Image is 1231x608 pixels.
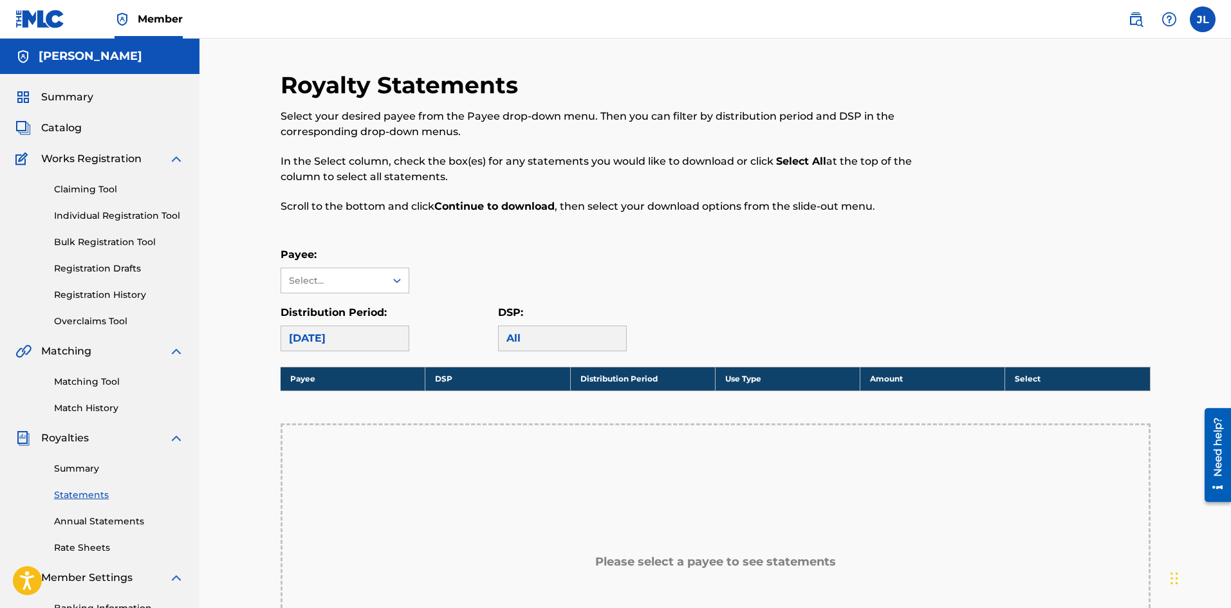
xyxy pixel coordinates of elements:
[15,89,93,105] a: SummarySummary
[15,151,32,167] img: Works Registration
[41,89,93,105] span: Summary
[860,367,1005,391] th: Amount
[595,555,836,569] h5: Please select a payee to see statements
[776,155,826,167] strong: Select All
[289,274,376,288] div: Select...
[281,199,950,214] p: Scroll to the bottom and click , then select your download options from the slide-out menu.
[169,430,184,446] img: expand
[41,151,142,167] span: Works Registration
[281,248,317,261] label: Payee:
[54,209,184,223] a: Individual Registration Tool
[281,71,524,100] h2: Royalty Statements
[425,367,570,391] th: DSP
[54,183,184,196] a: Claiming Tool
[54,235,184,249] a: Bulk Registration Tool
[1128,12,1143,27] img: search
[1171,559,1178,598] div: Drag
[1162,12,1177,27] img: help
[715,367,860,391] th: Use Type
[1123,6,1149,32] a: Public Search
[1156,6,1182,32] div: Help
[115,12,130,27] img: Top Rightsholder
[281,109,950,140] p: Select your desired payee from the Payee drop-down menu. Then you can filter by distribution peri...
[169,344,184,359] img: expand
[54,315,184,328] a: Overclaims Tool
[41,570,133,585] span: Member Settings
[54,462,184,475] a: Summary
[54,515,184,528] a: Annual Statements
[41,430,89,446] span: Royalties
[54,541,184,555] a: Rate Sheets
[15,10,65,28] img: MLC Logo
[54,375,184,389] a: Matching Tool
[138,12,183,26] span: Member
[41,120,82,136] span: Catalog
[41,344,91,359] span: Matching
[15,120,82,136] a: CatalogCatalog
[15,344,32,359] img: Matching
[281,367,425,391] th: Payee
[54,288,184,302] a: Registration History
[570,367,715,391] th: Distribution Period
[169,151,184,167] img: expand
[434,200,555,212] strong: Continue to download
[1190,6,1216,32] div: User Menu
[15,89,31,105] img: Summary
[54,262,184,275] a: Registration Drafts
[281,306,387,318] label: Distribution Period:
[15,430,31,446] img: Royalties
[15,49,31,64] img: Accounts
[1167,546,1231,608] iframe: Chat Widget
[1195,403,1231,507] iframe: Resource Center
[1005,367,1150,391] th: Select
[498,306,523,318] label: DSP:
[54,488,184,502] a: Statements
[54,401,184,415] a: Match History
[169,570,184,585] img: expand
[281,154,950,185] p: In the Select column, check the box(es) for any statements you would like to download or click at...
[39,49,142,64] h5: Jamilah Lawry
[15,120,31,136] img: Catalog
[15,570,31,585] img: Member Settings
